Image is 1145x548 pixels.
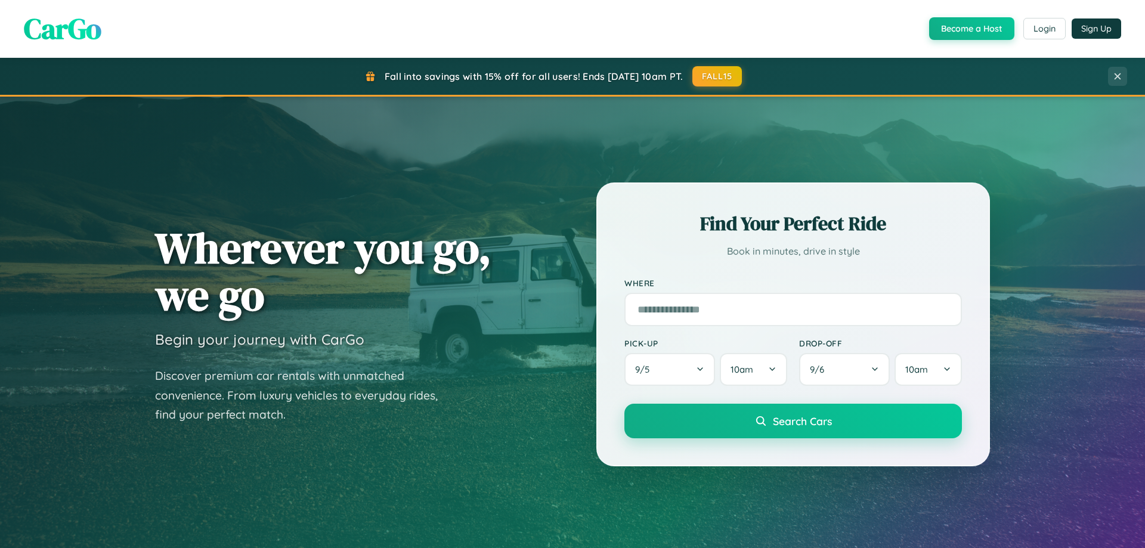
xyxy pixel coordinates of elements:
[624,338,787,348] label: Pick-up
[155,330,364,348] h3: Begin your journey with CarGo
[773,414,832,428] span: Search Cars
[799,353,890,386] button: 9/6
[624,210,962,237] h2: Find Your Perfect Ride
[155,366,453,425] p: Discover premium car rentals with unmatched convenience. From luxury vehicles to everyday rides, ...
[692,66,742,86] button: FALL15
[155,224,491,318] h1: Wherever you go, we go
[731,364,753,375] span: 10am
[624,353,715,386] button: 9/5
[895,353,962,386] button: 10am
[799,338,962,348] label: Drop-off
[929,17,1014,40] button: Become a Host
[624,404,962,438] button: Search Cars
[810,364,830,375] span: 9 / 6
[905,364,928,375] span: 10am
[720,353,787,386] button: 10am
[24,9,101,48] span: CarGo
[1072,18,1121,39] button: Sign Up
[385,70,683,82] span: Fall into savings with 15% off for all users! Ends [DATE] 10am PT.
[624,278,962,288] label: Where
[635,364,655,375] span: 9 / 5
[1023,18,1066,39] button: Login
[624,243,962,260] p: Book in minutes, drive in style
